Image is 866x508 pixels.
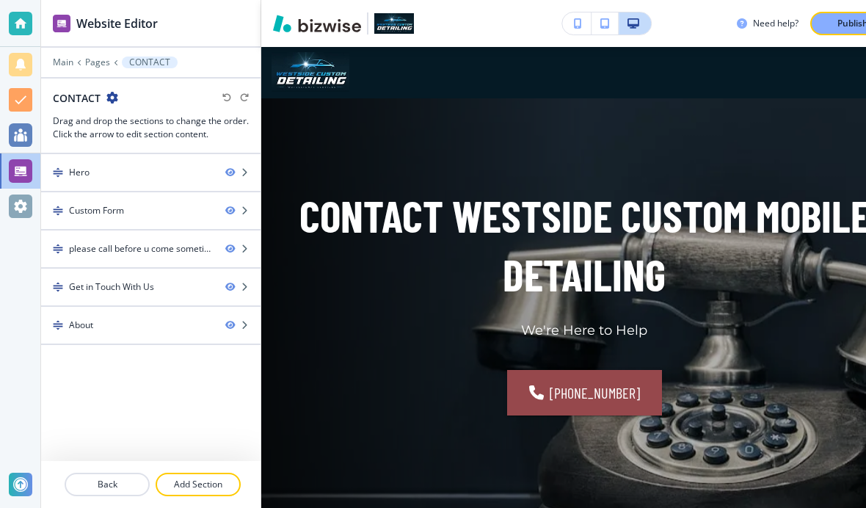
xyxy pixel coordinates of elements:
button: Pages [85,57,110,68]
h3: Drag and drop the sections to change the order. Click the arrow to edit section content. [53,115,249,141]
button: Main [53,57,73,68]
div: DragAbout [41,307,261,344]
div: Custom Form [69,204,124,217]
div: DragCustom Form [41,192,261,229]
h2: Website Editor [76,15,158,32]
img: editor icon [53,15,70,32]
img: Drag [53,206,63,216]
p: Back [66,478,148,491]
p: Add Section [157,478,239,491]
img: Drag [53,320,63,330]
p: CONTACT [129,57,170,68]
div: DragHero [41,154,261,191]
div: About [69,319,93,332]
button: Back [65,473,150,496]
p: We're Here to Help [521,322,647,341]
div: Get in Touch With Us [69,280,154,294]
button: CONTACT [122,57,178,68]
button: Add Section [156,473,241,496]
img: Drag [53,282,63,292]
div: DragGet in Touch With Us [41,269,261,305]
div: Dragplease call before u come sometimes im out WORKING [41,231,261,267]
h2: CONTACT [53,90,101,106]
img: Bizwise Logo [273,15,361,32]
div: Hero [69,166,90,179]
img: Your Logo [374,13,414,33]
img: Westside Custom Mobile Detailing [272,52,349,92]
h3: Need help? [753,17,798,30]
a: [PHONE_NUMBER] [507,370,662,416]
img: Drag [53,244,63,254]
img: Drag [53,167,63,178]
div: please call before u come sometimes im out WORKING [69,242,214,255]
